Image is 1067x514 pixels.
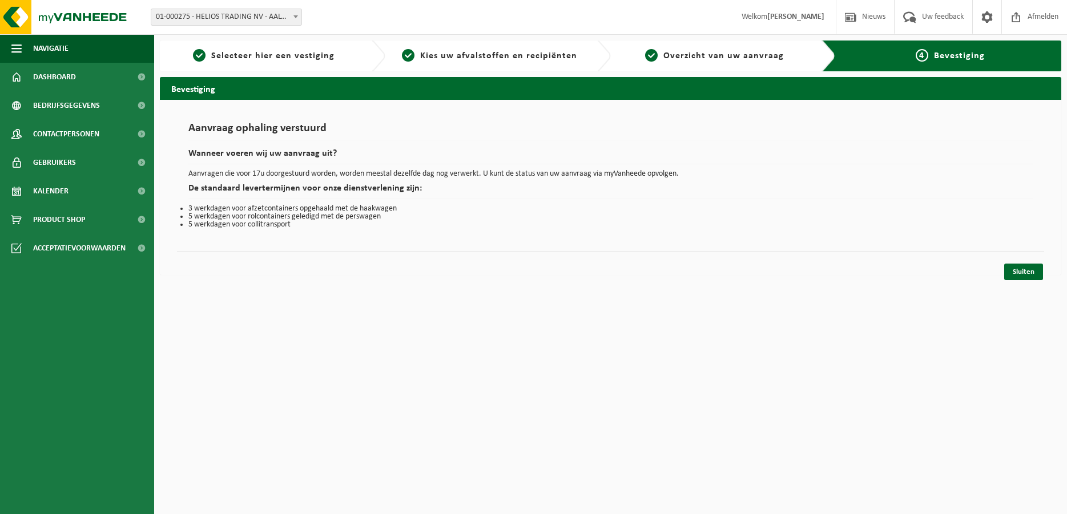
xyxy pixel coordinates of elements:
[420,51,577,60] span: Kies uw afvalstoffen en recipiënten
[33,63,76,91] span: Dashboard
[402,49,414,62] span: 2
[151,9,301,25] span: 01-000275 - HELIOS TRADING NV - AALTER
[151,9,302,26] span: 01-000275 - HELIOS TRADING NV - AALTER
[188,123,1033,140] h1: Aanvraag ophaling verstuurd
[188,184,1033,199] h2: De standaard levertermijnen voor onze dienstverlening zijn:
[33,34,69,63] span: Navigatie
[33,120,99,148] span: Contactpersonen
[188,149,1033,164] h2: Wanneer voeren wij uw aanvraag uit?
[916,49,928,62] span: 4
[33,177,69,205] span: Kalender
[645,49,658,62] span: 3
[934,51,985,60] span: Bevestiging
[33,234,126,262] span: Acceptatievoorwaarden
[767,13,824,21] strong: [PERSON_NAME]
[188,170,1033,178] p: Aanvragen die voor 17u doorgestuurd worden, worden meestal dezelfde dag nog verwerkt. U kunt de s...
[663,51,784,60] span: Overzicht van uw aanvraag
[166,49,363,63] a: 1Selecteer hier een vestiging
[211,51,335,60] span: Selecteer hier een vestiging
[188,221,1033,229] li: 5 werkdagen voor collitransport
[33,91,100,120] span: Bedrijfsgegevens
[188,213,1033,221] li: 5 werkdagen voor rolcontainers geledigd met de perswagen
[160,77,1061,99] h2: Bevestiging
[6,489,191,514] iframe: chat widget
[33,148,76,177] span: Gebruikers
[617,49,814,63] a: 3Overzicht van uw aanvraag
[188,205,1033,213] li: 3 werkdagen voor afzetcontainers opgehaald met de haakwagen
[193,49,206,62] span: 1
[1004,264,1043,280] a: Sluiten
[391,49,588,63] a: 2Kies uw afvalstoffen en recipiënten
[33,205,85,234] span: Product Shop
